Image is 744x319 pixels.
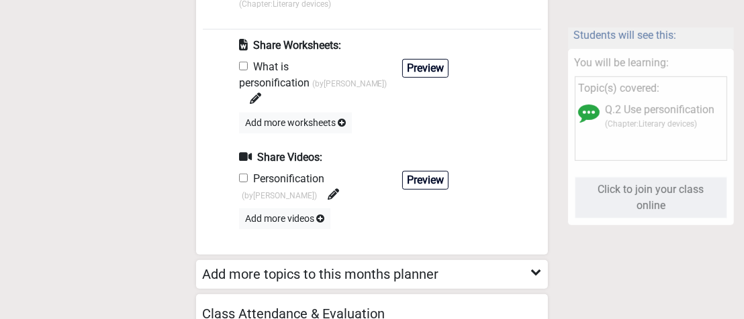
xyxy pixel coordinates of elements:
div: Personification [239,171,393,203]
label: Share Worksheets: [239,38,341,54]
button: Preview [402,171,449,190]
button: Click to join your class online [575,177,728,218]
button: Add more videos [239,208,330,229]
label: Q.2 Use personification [606,102,715,118]
p: (Chapter: Literary devices ) [606,118,715,130]
label: You will be learning: [575,55,669,71]
span: (by [PERSON_NAME] ) [242,191,317,200]
span: (by [PERSON_NAME] ) [312,79,387,88]
button: Add more worksheets [239,113,352,133]
label: Share Videos: [239,149,322,166]
label: Topic(s) covered: [579,80,660,97]
label: Students will see this: [573,27,676,43]
div: What is personification [239,59,393,107]
h5: Add more topics to this months planner [203,266,439,282]
button: Preview [402,59,449,78]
